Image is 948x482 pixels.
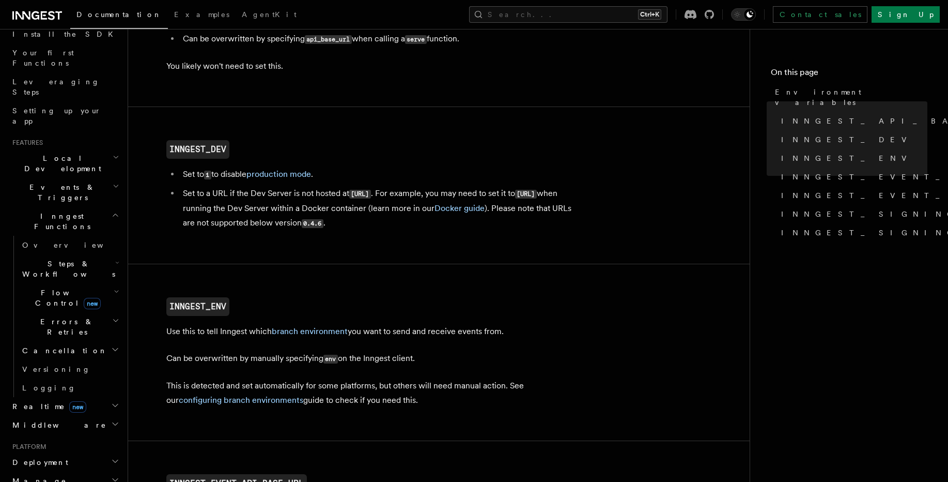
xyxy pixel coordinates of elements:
[8,401,86,412] span: Realtime
[12,30,119,38] span: Install the SDK
[8,453,121,472] button: Deployment
[8,101,121,130] a: Setting up your app
[18,283,121,312] button: Flow Controlnew
[166,379,580,408] p: This is detected and set automatically for some platforms, but others will need manual action. Se...
[8,457,68,468] span: Deployment
[18,312,121,341] button: Errors & Retries
[12,78,100,96] span: Leveraging Steps
[434,203,485,213] a: Docker guide
[12,49,74,67] span: Your first Functions
[166,297,229,316] a: INNGEST_ENV
[180,167,580,182] li: Set to to disable .
[180,32,580,47] li: Can be overwritten by specifying when calling a function.
[12,107,101,125] span: Setting up your app
[8,416,121,434] button: Middleware
[872,6,940,23] a: Sign Up
[18,259,115,279] span: Steps & Workflows
[8,43,121,72] a: Your first Functions
[8,139,43,147] span: Features
[84,298,101,309] span: new
[8,72,121,101] a: Leveraging Steps
[777,168,927,186] a: INNGEST_EVENT_API_BASE_URL
[236,3,303,28] a: AgentKit
[242,10,297,19] span: AgentKit
[8,236,121,397] div: Inngest Functions
[18,360,121,379] a: Versioning
[272,326,348,336] a: branch environment
[777,205,927,223] a: INNGEST_SIGNING_KEY
[8,149,121,178] button: Local Development
[638,9,661,20] kbd: Ctrl+K
[18,379,121,397] a: Logging
[22,241,129,249] span: Overview
[18,341,121,360] button: Cancellation
[323,355,338,364] code: env
[18,317,112,337] span: Errors & Retries
[777,112,927,130] a: INNGEST_API_BASE_URL
[8,207,121,236] button: Inngest Functions
[771,66,927,83] h4: On this page
[777,149,927,168] a: INNGEST_ENV
[8,443,46,451] span: Platform
[168,3,236,28] a: Examples
[166,140,229,159] a: INNGEST_DEV
[166,351,580,366] p: Can be overwritten by manually specifying on the Inngest client.
[22,365,90,373] span: Versioning
[166,324,580,339] p: Use this to tell Inngest which you want to send and receive events from.
[18,288,114,308] span: Flow Control
[174,10,229,19] span: Examples
[8,25,121,43] a: Install the SDK
[775,87,927,108] span: Environment variables
[69,401,86,413] span: new
[8,153,113,174] span: Local Development
[349,190,371,199] code: [URL]
[781,153,913,163] span: INNGEST_ENV
[18,345,107,356] span: Cancellation
[781,134,913,145] span: INNGEST_DEV
[773,6,867,23] a: Contact sales
[246,169,311,179] a: production mode
[179,395,303,405] a: configuring branch environments
[204,171,211,179] code: 1
[70,3,168,29] a: Documentation
[18,236,121,254] a: Overview
[302,219,323,228] code: 0.4.6
[8,420,106,430] span: Middleware
[8,182,113,203] span: Events & Triggers
[469,6,667,23] button: Search...Ctrl+K
[18,254,121,283] button: Steps & Workflows
[777,223,927,242] a: INNGEST_SIGNING_KEY_FALLBACK
[777,130,927,149] a: INNGEST_DEV
[771,83,927,112] a: Environment variables
[731,8,756,21] button: Toggle dark mode
[8,211,112,232] span: Inngest Functions
[8,397,121,416] button: Realtimenew
[76,10,162,19] span: Documentation
[8,178,121,207] button: Events & Triggers
[180,186,580,231] li: Set to a URL if the Dev Server is not hosted at . For example, you may need to set it to when run...
[777,186,927,205] a: INNGEST_EVENT_KEY
[305,35,352,44] code: api_base_url
[405,35,427,44] code: serve
[515,190,537,199] code: [URL]
[22,384,76,392] span: Logging
[166,59,580,73] p: You likely won't need to set this.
